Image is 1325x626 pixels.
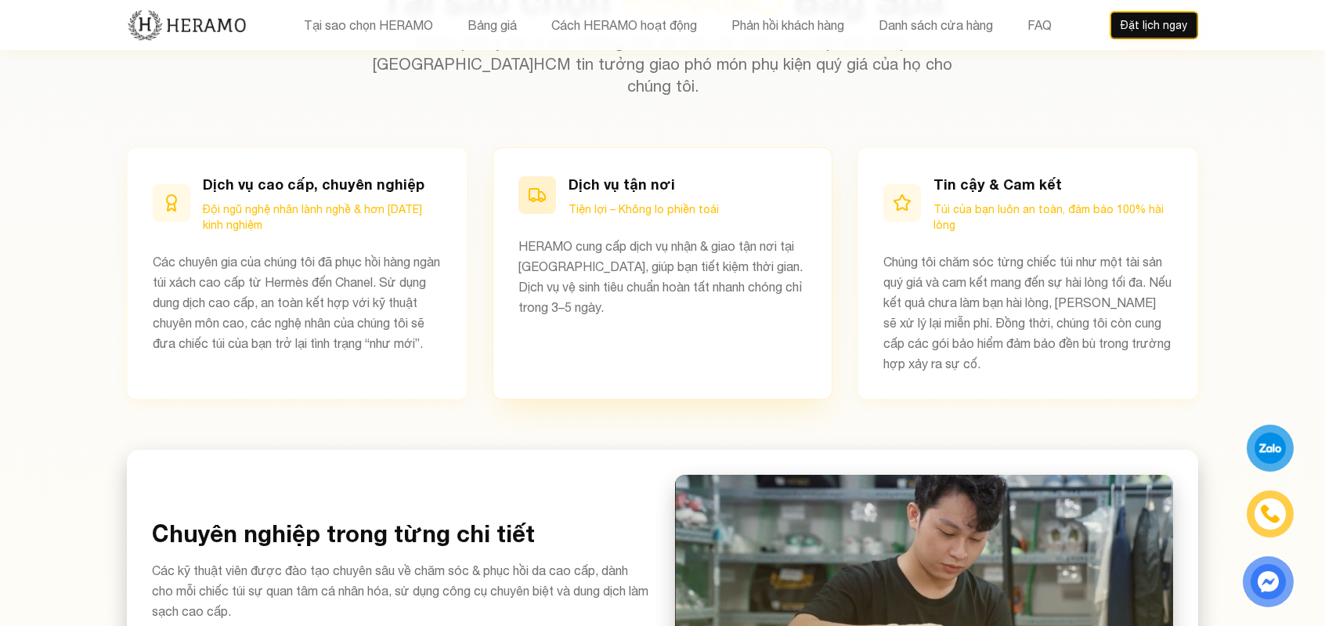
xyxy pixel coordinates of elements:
[153,251,442,353] p: Các chuyên gia của chúng tôi đã phục hồi hàng ngàn túi xách cao cấp từ Hermès đến Chanel. Sử dụng...
[152,560,650,621] p: Các kỹ thuật viên được đào tạo chuyên sâu về chăm sóc & phục hồi da cao cấp, dành cho mỗi chiếc t...
[569,173,719,195] h3: Dịch vụ tận nơi
[463,15,522,35] button: Bảng giá
[547,15,702,35] button: Cách HERAMO hoạt động
[727,15,849,35] button: Phản hồi khách hàng
[883,251,1172,374] p: Chúng tôi chăm sóc từng chiếc túi như một tài sản quý giá và cam kết mang đến sự hài lòng tối đa....
[1259,502,1282,525] img: phone-icon
[1110,11,1198,39] button: Đặt lịch ngay
[152,519,650,548] h3: Chuyên nghiệp trong từng chi tiết
[569,201,719,217] p: Tiện lợi – Không lo phiền toái
[127,9,247,42] img: new-logo.3f60348b.png
[203,201,442,233] p: Đội ngũ nghệ nhân lành nghề & hơn [DATE] kinh nghiệm
[362,31,963,97] p: Khám phá lý do vì sao những chủ sở hữu túi xách cao cấp trên khắp [GEOGRAPHIC_DATA]HCM tin tưởng ...
[299,15,438,35] button: Tại sao chọn HERAMO
[203,173,442,195] h3: Dịch vụ cao cấp, chuyên nghiệp
[518,236,807,317] p: HERAMO cung cấp dịch vụ nhận & giao tận nơi tại [GEOGRAPHIC_DATA], giúp bạn tiết kiệm thời gian. ...
[933,173,1172,195] h3: Tin cậy & Cam kết
[1023,15,1056,35] button: FAQ
[933,201,1172,233] p: Túi của bạn luôn an toàn, đảm bảo 100% hài lòng
[1248,492,1292,536] a: phone-icon
[874,15,998,35] button: Danh sách cửa hàng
